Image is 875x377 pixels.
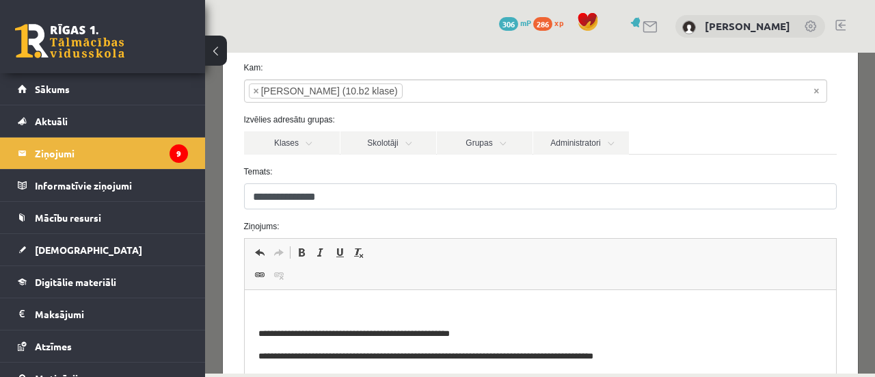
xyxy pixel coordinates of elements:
[35,276,116,288] span: Digitālie materiāli
[682,21,696,34] img: Katrīna Šeputīte
[18,266,188,298] a: Digitālie materiāli
[29,113,642,125] label: Temats:
[64,213,83,231] a: Убрать ссылку
[87,191,106,209] a: Полужирный (Ctrl+B)
[35,244,142,256] span: [DEMOGRAPHIC_DATA]
[35,298,188,330] legend: Maksājumi
[18,73,188,105] a: Sākums
[18,298,188,330] a: Maksājumi
[18,330,188,362] a: Atzīmes
[44,31,198,46] li: Felicita Rimeika (10.b2 klase)
[554,17,563,28] span: xp
[35,115,68,127] span: Aktuāli
[35,138,188,169] legend: Ziņojumi
[35,211,101,224] span: Mācību resursi
[125,191,144,209] a: Подчеркнутый (Ctrl+U)
[608,31,614,45] span: Noņemt visus vienumus
[18,170,188,201] a: Informatīvie ziņojumi
[45,213,64,231] a: Вставить/Редактировать ссылку (Ctrl+K)
[499,17,531,28] a: 306 mP
[170,144,188,163] i: 9
[35,340,72,352] span: Atzīmes
[29,61,642,73] label: Izvēlies adresātu grupas:
[18,234,188,265] a: [DEMOGRAPHIC_DATA]
[29,168,642,180] label: Ziņojums:
[49,31,54,45] span: ×
[40,237,631,374] iframe: Визуальный текстовый редактор, wiswyg-editor-47433949284220-1758274353-406
[328,79,424,102] a: Administratori
[705,19,790,33] a: [PERSON_NAME]
[533,17,552,31] span: 286
[18,105,188,137] a: Aktuāli
[18,138,188,169] a: Ziņojumi9
[18,202,188,233] a: Mācību resursi
[35,170,188,201] legend: Informatīvie ziņojumi
[15,24,124,58] a: Rīgas 1. Tālmācības vidusskola
[135,79,231,102] a: Skolotāji
[499,17,518,31] span: 306
[144,191,163,209] a: Убрать форматирование
[533,17,570,28] a: 286 xp
[64,191,83,209] a: Повторить (Ctrl+Y)
[45,191,64,209] a: Отменить (Ctrl+Z)
[35,83,70,95] span: Sākums
[232,79,327,102] a: Grupas
[39,79,135,102] a: Klases
[106,191,125,209] a: Курсив (Ctrl+I)
[29,9,642,21] label: Kam:
[520,17,531,28] span: mP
